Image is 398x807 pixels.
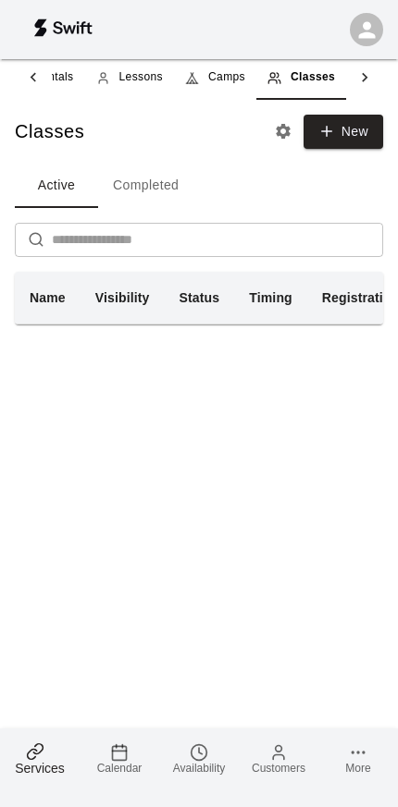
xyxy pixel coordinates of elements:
button: New [304,115,383,149]
a: Calendar [80,728,159,789]
span: Lessons [119,68,164,87]
button: Classes settings [269,117,297,145]
span: Rentals [33,68,74,87]
span: Camps [208,68,245,87]
b: Name [30,290,66,305]
span: Calendar [97,762,143,775]
span: Customers [252,762,305,775]
a: Customers [239,728,318,789]
a: Availability [159,728,239,789]
b: Timing [249,290,292,305]
button: Active [15,164,98,208]
b: Visibility [95,290,150,305]
h5: Classes [15,119,84,144]
b: Status [180,290,220,305]
span: Services [15,761,65,776]
a: More [318,728,398,789]
span: Classes [291,68,335,87]
button: Completed [98,164,193,208]
span: More [345,762,370,775]
span: Availability [173,762,225,775]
